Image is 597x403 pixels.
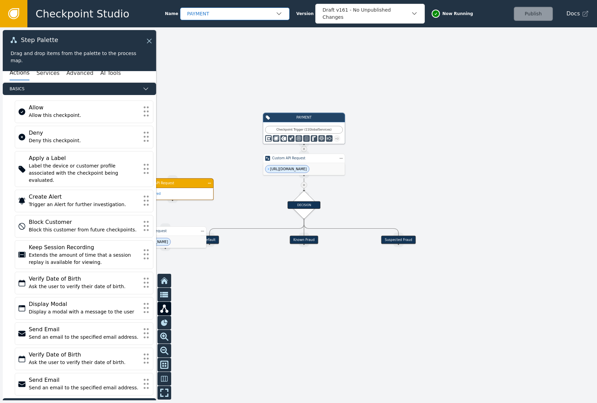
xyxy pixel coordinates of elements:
div: Custom API Request [134,229,197,233]
span: [URL][DOMAIN_NAME] [131,239,168,244]
div: Apply a Label [29,154,139,162]
span: Step Palette [21,37,58,43]
div: Known Fraud [290,236,318,244]
div: Keep Session Recording [29,243,139,252]
span: Basics [10,86,140,92]
div: Display Modal [29,300,139,308]
div: Allow [29,104,139,112]
div: 2 more services [333,135,340,142]
div: Default [200,236,219,244]
div: Block Customer [29,218,139,226]
button: Advanced [66,66,93,80]
button: Services [36,66,59,80]
div: Verify Date of Birth [29,275,139,283]
div: Deny [29,129,139,137]
div: Create Alert [29,193,139,201]
button: PAYMENT [180,8,290,20]
div: Send Email [29,376,139,384]
div: PAYMENT [187,10,276,17]
span: Docs [567,10,580,18]
div: Suspected Fraud [381,236,416,244]
div: Send an email to the specified email address. [29,384,139,391]
div: Custom API Request [141,181,204,186]
a: Docs [567,10,589,18]
div: Deny this checkpoint. [29,137,139,144]
div: PAYMENT [272,115,336,120]
button: Actions [10,66,29,80]
span: Name [165,11,178,17]
div: Checkpoint Trigger ( 11 Global Services ) [268,127,340,132]
div: Send an email to the specified email address. [29,334,139,341]
div: Custom API Request [272,156,336,161]
div: Display a modal with a message to the user [29,308,139,315]
div: DECISION [288,201,320,209]
span: Now Running [442,11,473,17]
div: Allow this checkpoint. [29,112,139,119]
span: Checkpoint Studio [36,6,129,22]
div: Label the device or customer profile associated with the checkpoint being evaluated. [29,162,139,184]
div: Drag and drop items from the palette to the process map. [11,50,148,64]
button: AI Tools [100,66,121,80]
div: Send Email [29,325,139,334]
div: Draft v161 - No Unpublished Changes [322,6,411,21]
span: Version [296,11,314,17]
span: Not configured [136,191,161,196]
div: Verify Date of Birth [29,351,139,359]
span: [URL][DOMAIN_NAME] [270,166,307,171]
div: Ask the user to verify their date of birth. [29,283,139,290]
div: Trigger an Alert for further investigation. [29,201,139,208]
div: Block this customer from future checkpoints. [29,226,139,233]
div: Extends the amount of time that a session replay is available for viewing. [29,252,139,266]
button: Draft v161 - No Unpublished Changes [315,4,425,24]
div: Ask the user to verify their date of birth. [29,359,139,366]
